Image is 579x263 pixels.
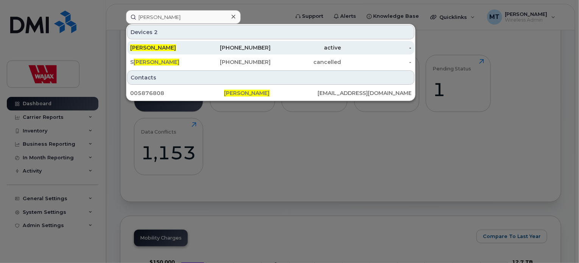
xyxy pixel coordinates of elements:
div: - [341,58,411,66]
div: cancelled [271,58,341,66]
div: [PHONE_NUMBER] [201,44,271,51]
a: 005876808[PERSON_NAME][EMAIL_ADDRESS][DOMAIN_NAME] [127,86,414,100]
div: Contacts [127,70,414,85]
div: 005876808 [130,89,224,97]
div: S [130,58,201,66]
a: [PERSON_NAME][PHONE_NUMBER]active- [127,41,414,54]
div: Devices [127,25,414,39]
div: [EMAIL_ADDRESS][DOMAIN_NAME] [318,89,411,97]
span: 2 [154,28,158,36]
input: Find something... [126,10,241,24]
div: active [271,44,341,51]
span: [PERSON_NAME] [130,44,176,51]
span: [PERSON_NAME] [134,59,179,65]
span: [PERSON_NAME] [224,90,270,96]
a: S[PERSON_NAME][PHONE_NUMBER]cancelled- [127,55,414,69]
div: - [341,44,411,51]
div: [PHONE_NUMBER] [201,58,271,66]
